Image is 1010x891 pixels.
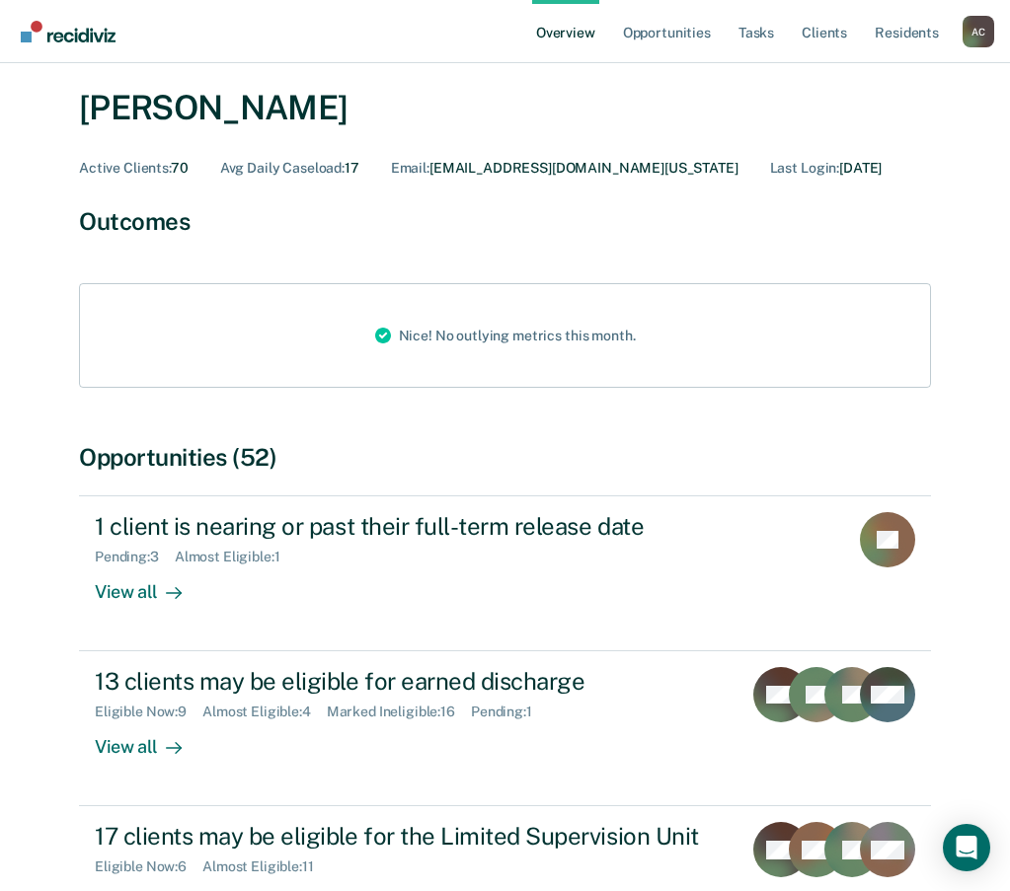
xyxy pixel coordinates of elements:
div: Pending : 3 [95,549,175,565]
span: Avg Daily Caseload : [220,160,345,176]
img: Recidiviz [21,21,116,42]
div: Open Intercom Messenger [943,824,990,871]
div: 13 clients may be eligible for earned discharge [95,667,726,696]
div: Eligible Now : 9 [95,704,202,720]
div: Almost Eligible : 4 [202,704,327,720]
div: 17 clients may be eligible for the Limited Supervision Unit [95,822,726,851]
div: [EMAIL_ADDRESS][DOMAIN_NAME][US_STATE] [391,160,738,177]
div: 17 [220,160,359,177]
span: Last Login : [770,160,839,176]
div: View all [95,720,205,759]
span: Email : [391,160,429,176]
div: Outcomes [79,207,931,236]
div: 1 client is nearing or past their full-term release date [95,512,788,541]
a: 1 client is nearing or past their full-term release datePending:3Almost Eligible:1View all [79,495,931,651]
div: View all [95,565,205,604]
div: 70 [79,160,189,177]
div: A C [963,16,994,47]
div: Pending : 1 [471,704,548,720]
div: Marked Ineligible : 16 [327,704,471,720]
div: Almost Eligible : 1 [175,549,296,565]
div: Opportunities (52) [79,443,931,472]
div: [PERSON_NAME] [79,88,348,128]
div: Almost Eligible : 11 [202,858,330,875]
a: 13 clients may be eligible for earned dischargeEligible Now:9Almost Eligible:4Marked Ineligible:1... [79,651,931,806]
div: Eligible Now : 6 [95,858,202,875]
button: Profile dropdown button [963,16,994,47]
span: Active Clients : [79,160,171,176]
div: [DATE] [770,160,883,177]
div: Nice! No outlying metrics this month. [359,284,652,387]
